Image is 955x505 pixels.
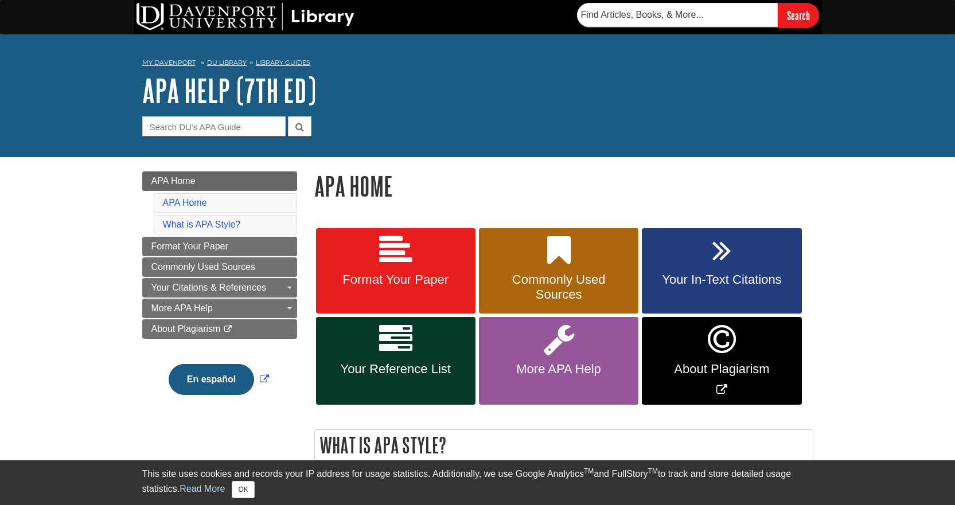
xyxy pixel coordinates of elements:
a: APA Home [142,171,297,191]
i: This link opens in a new window [223,326,233,333]
a: Format Your Paper [142,237,297,256]
span: Format Your Paper [325,272,467,287]
a: More APA Help [479,317,638,405]
a: Commonly Used Sources [142,257,297,277]
span: APA Home [151,176,196,186]
input: Find Articles, Books, & More... [577,3,778,27]
button: En español [169,364,254,395]
span: Your Citations & References [151,283,266,292]
span: More APA Help [151,303,213,313]
a: Your In-Text Citations [642,228,801,314]
div: This site uses cookies and records your IP address for usage statistics. Additionally, we use Goo... [142,467,813,498]
a: APA Home [163,198,207,208]
form: Searches DU Library's articles, books, and more [577,3,819,28]
button: Close [232,481,254,498]
sup: TM [584,467,594,475]
a: About Plagiarism [142,319,297,339]
h2: What is APA Style? [315,430,813,460]
a: Your Reference List [316,317,475,405]
a: My Davenport [142,58,196,68]
a: Link opens in new window [642,317,801,405]
a: Your Citations & References [142,278,297,297]
a: Commonly Used Sources [479,228,638,314]
a: Format Your Paper [316,228,475,314]
sup: TM [648,467,658,475]
a: DU Library [207,58,247,66]
a: More APA Help [142,299,297,318]
input: Search DU's APA Guide [142,116,286,136]
span: About Plagiarism [151,324,221,334]
span: Your In-Text Citations [650,272,793,287]
span: Commonly Used Sources [151,262,255,272]
span: About Plagiarism [650,362,793,377]
span: Your Reference List [325,362,467,377]
a: APA Help (7th Ed) [142,73,316,108]
div: Guide Page Menu [142,171,297,414]
span: Format Your Paper [151,241,228,251]
img: DU Library [137,3,354,30]
input: Search [778,3,819,28]
a: Link opens in new window [166,374,272,384]
span: Commonly Used Sources [488,272,630,302]
h1: APA Home [314,171,813,201]
nav: breadcrumb [142,55,813,73]
a: Read More [180,484,225,494]
a: What is APA Style? [163,220,241,229]
span: More APA Help [488,362,630,377]
a: Library Guides [256,58,310,66]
